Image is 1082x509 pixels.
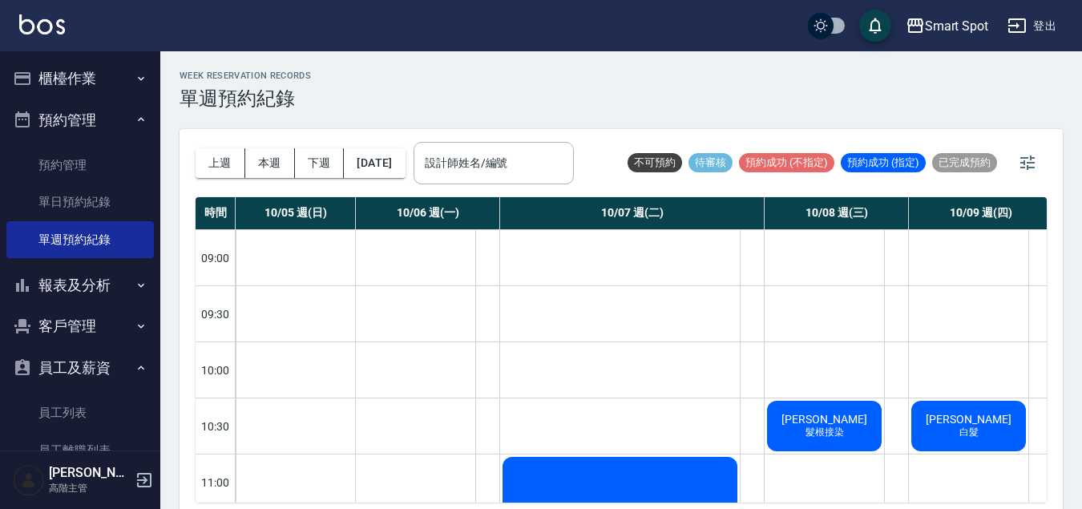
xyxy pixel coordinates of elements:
[6,221,154,258] a: 單週預約紀錄
[500,197,765,229] div: 10/07 週(二)
[6,305,154,347] button: 客戶管理
[956,426,982,439] span: 白髮
[899,10,995,42] button: Smart Spot
[196,197,236,229] div: 時間
[19,14,65,34] img: Logo
[925,16,989,36] div: Smart Spot
[739,156,834,170] span: 預約成功 (不指定)
[765,197,909,229] div: 10/08 週(三)
[196,398,236,454] div: 10:30
[688,156,733,170] span: 待審核
[802,426,847,439] span: 髮根接染
[909,197,1053,229] div: 10/09 週(四)
[180,87,311,110] h3: 單週預約紀錄
[236,197,356,229] div: 10/05 週(日)
[196,148,245,178] button: 上週
[6,432,154,469] a: 員工離職列表
[778,413,870,426] span: [PERSON_NAME]
[859,10,891,42] button: save
[923,413,1015,426] span: [PERSON_NAME]
[6,99,154,141] button: 預約管理
[628,156,682,170] span: 不可預約
[295,148,345,178] button: 下週
[196,229,236,285] div: 09:00
[6,347,154,389] button: 員工及薪資
[49,465,131,481] h5: [PERSON_NAME]
[344,148,405,178] button: [DATE]
[13,464,45,496] img: Person
[841,156,926,170] span: 預約成功 (指定)
[196,285,236,341] div: 09:30
[196,341,236,398] div: 10:00
[245,148,295,178] button: 本週
[180,71,311,81] h2: WEEK RESERVATION RECORDS
[6,265,154,306] button: 報表及分析
[6,394,154,431] a: 員工列表
[6,58,154,99] button: 櫃檯作業
[6,147,154,184] a: 預約管理
[932,156,997,170] span: 已完成預約
[49,481,131,495] p: 高階主管
[6,184,154,220] a: 單日預約紀錄
[356,197,500,229] div: 10/06 週(一)
[1001,11,1063,41] button: 登出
